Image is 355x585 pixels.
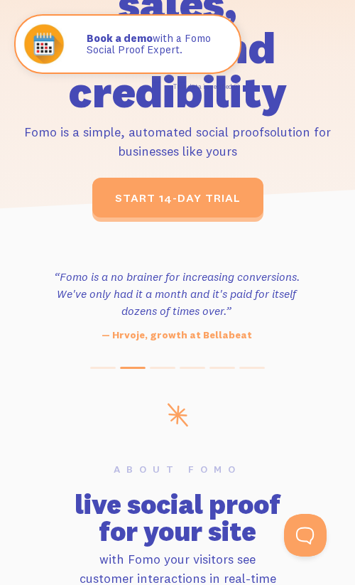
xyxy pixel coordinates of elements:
[44,268,308,319] h3: “Fomo is a no brainer for increasing conversions. We've only had it a month and it's paid for its...
[92,178,263,218] a: start 14-day trial
[9,491,346,545] h2: live social proof for your site
[87,33,226,56] p: with a Fomo Social Proof Expert.
[284,514,327,557] iframe: Help Scout Beacon - Open
[44,328,308,343] p: — Hrvoje, growth at Bellabeat
[87,31,153,45] strong: Book a demo
[18,18,70,70] img: Fomo
[9,464,346,474] h6: About Fomo
[173,82,240,90] a: This data is verified ⓘ
[17,122,338,161] p: Fomo is a simple, automated social proof solution for businesses like yours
